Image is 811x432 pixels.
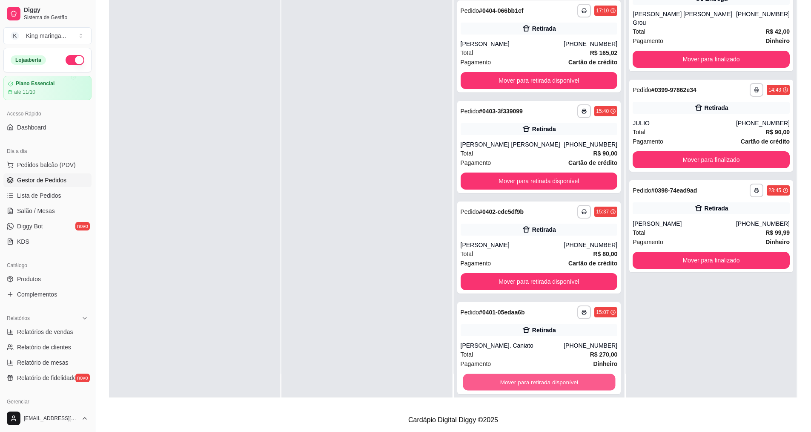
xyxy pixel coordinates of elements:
span: Pagamento [633,137,663,146]
a: Relatórios de vendas [3,325,92,339]
span: Total [633,27,645,36]
a: Dashboard [3,121,92,134]
a: Produtos [3,272,92,286]
strong: Cartão de crédito [568,59,617,66]
div: [PERSON_NAME] [PERSON_NAME] [461,140,564,149]
strong: R$ 42,00 [765,28,790,35]
span: Pedidos balcão (PDV) [17,161,76,169]
span: Total [461,149,473,158]
span: Total [633,127,645,137]
a: Gestor de Pedidos [3,173,92,187]
div: 15:07 [596,309,609,316]
a: Relatório de mesas [3,356,92,369]
span: [EMAIL_ADDRESS][DOMAIN_NAME] [24,415,78,422]
div: 17:10 [596,7,609,14]
div: [PHONE_NUMBER] [564,241,617,249]
strong: # 0401-05edaa6b [479,309,524,316]
div: Catálogo [3,259,92,272]
button: Select a team [3,27,92,44]
a: KDS [3,235,92,248]
strong: Cartão de crédito [741,138,790,145]
a: Lista de Pedidos [3,189,92,202]
span: Pedido [461,208,479,215]
span: Gestor de Pedidos [17,176,66,184]
strong: # 0404-066bb1cf [479,7,523,14]
span: Total [461,249,473,259]
span: Pedido [461,7,479,14]
span: Relatórios de vendas [17,328,73,336]
span: Sistema de Gestão [24,14,88,21]
strong: R$ 90,00 [765,129,790,135]
strong: Dinheiro [593,360,617,367]
span: Pagamento [633,36,663,46]
a: Relatório de fidelidadenovo [3,371,92,385]
span: Pedido [633,86,651,93]
div: [PHONE_NUMBER] [564,341,617,350]
span: Produtos [17,275,41,283]
button: Alterar Status [66,55,84,65]
a: DiggySistema de Gestão [3,3,92,24]
div: [PERSON_NAME] [PERSON_NAME] Grou [633,10,736,27]
span: Total [633,228,645,237]
strong: Cartão de crédito [568,159,617,166]
div: [PHONE_NUMBER] [564,140,617,149]
span: Pagamento [633,237,663,247]
span: Pagamento [461,158,491,167]
div: Retirada [532,326,556,334]
span: Pagamento [461,359,491,369]
footer: Cardápio Digital Diggy © 2025 [95,408,811,432]
button: Mover para finalizado [633,151,790,168]
a: Complementos [3,288,92,301]
div: King maringa ... [26,32,66,40]
span: Relatório de fidelidade [17,374,76,382]
span: Pagamento [461,58,491,67]
button: Pedidos balcão (PDV) [3,158,92,172]
div: [PHONE_NUMBER] [564,40,617,48]
div: [PHONE_NUMBER] [736,10,790,27]
div: [PERSON_NAME]. Caniato [461,341,564,350]
div: Loja aberta [11,55,46,65]
span: Pagamento [461,259,491,268]
a: Plano Essencialaté 11/10 [3,76,92,100]
strong: R$ 80,00 [593,251,617,257]
div: Dia a dia [3,144,92,158]
strong: R$ 99,99 [765,229,790,236]
span: Diggy Bot [17,222,43,230]
div: 23:45 [768,187,781,194]
strong: Dinheiro [765,239,790,245]
div: [PHONE_NUMBER] [736,119,790,127]
span: Diggy [24,6,88,14]
span: Total [461,350,473,359]
button: Mover para finalizado [633,51,790,68]
button: Mover para finalizado [633,252,790,269]
div: Gerenciar [3,395,92,409]
div: Retirada [705,104,728,112]
strong: # 0402-cdc5df9b [479,208,524,215]
button: Mover para retirada disponível [461,72,618,89]
button: [EMAIL_ADDRESS][DOMAIN_NAME] [3,408,92,429]
strong: R$ 90,00 [593,150,617,157]
strong: Cartão de crédito [568,260,617,267]
a: Diggy Botnovo [3,219,92,233]
div: 15:40 [596,108,609,115]
a: Relatório de clientes [3,340,92,354]
span: Pedido [633,187,651,194]
span: Lista de Pedidos [17,191,61,200]
button: Mover para retirada disponível [461,173,618,190]
div: [PERSON_NAME] [461,241,564,249]
div: Retirada [705,204,728,213]
span: Pedido [461,108,479,115]
strong: # 0399-97862e34 [651,86,696,93]
strong: # 0403-3f339099 [479,108,523,115]
span: Salão / Mesas [17,207,55,215]
strong: Dinheiro [765,37,790,44]
div: JULIO [633,119,736,127]
div: [PERSON_NAME] [461,40,564,48]
div: Retirada [532,24,556,33]
span: Relatórios [7,315,30,322]
span: Dashboard [17,123,46,132]
div: Retirada [532,125,556,133]
span: Relatório de mesas [17,358,69,367]
span: Relatório de clientes [17,343,71,351]
span: Complementos [17,290,57,299]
